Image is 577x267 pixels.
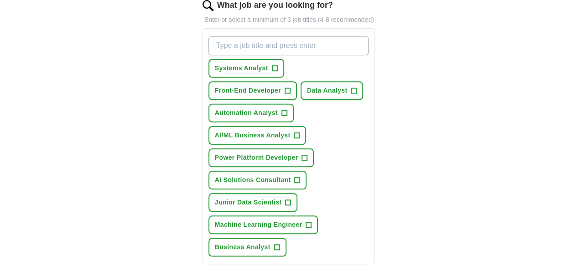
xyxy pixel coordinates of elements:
[208,215,318,234] button: Machine Learning Engineer
[215,153,298,162] span: Power Platform Developer
[208,81,297,100] button: Front-End Developer
[215,220,302,230] span: Machine Learning Engineer
[307,86,348,95] span: Data Analyst
[208,59,284,78] button: Systems Analyst
[215,198,282,207] span: Junior Data Scientist
[215,175,291,185] span: AI Solutions Consultant
[215,108,278,118] span: Automation Analyst
[215,242,270,252] span: Business Analyst
[208,126,307,145] button: AI/ML Business Analyst
[208,238,286,257] button: Business Analyst
[208,36,369,55] input: Type a job title and press enter
[215,63,268,73] span: Systems Analyst
[208,171,307,189] button: AI Solutions Consultant
[203,15,375,25] p: Enter or select a minimum of 3 job titles (4-8 recommended)
[215,86,281,95] span: Front-End Developer
[208,148,314,167] button: Power Platform Developer
[301,81,364,100] button: Data Analyst
[208,193,298,212] button: Junior Data Scientist
[208,104,294,122] button: Automation Analyst
[215,131,291,140] span: AI/ML Business Analyst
